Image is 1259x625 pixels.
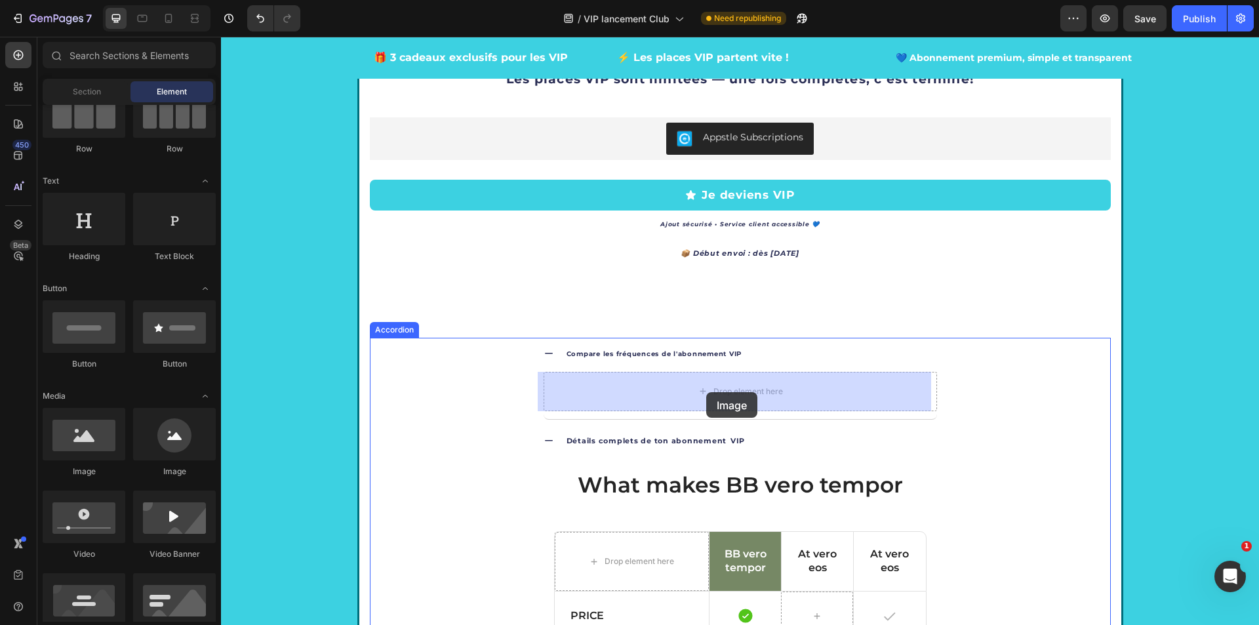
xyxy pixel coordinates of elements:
[43,251,125,262] div: Heading
[195,386,216,407] span: Toggle open
[133,143,216,155] div: Row
[43,283,67,294] span: Button
[578,12,581,26] span: /
[86,10,92,26] p: 7
[133,358,216,370] div: Button
[1172,5,1227,31] button: Publish
[157,86,187,98] span: Element
[133,466,216,477] div: Image
[1214,561,1246,592] iframe: Intercom live chat
[12,140,31,150] div: 450
[133,251,216,262] div: Text Block
[1134,13,1156,24] span: Save
[195,278,216,299] span: Toggle open
[133,548,216,560] div: Video Banner
[43,358,125,370] div: Button
[43,466,125,477] div: Image
[43,175,59,187] span: Text
[584,12,669,26] span: VIP lancement Club
[43,143,125,155] div: Row
[195,171,216,192] span: Toggle open
[714,12,781,24] span: Need republishing
[43,42,216,68] input: Search Sections & Elements
[1123,5,1167,31] button: Save
[247,5,300,31] div: Undo/Redo
[5,5,98,31] button: 7
[43,390,66,402] span: Media
[43,548,125,560] div: Video
[1241,541,1252,552] span: 1
[1183,12,1216,26] div: Publish
[10,240,31,251] div: Beta
[221,37,1259,625] iframe: Design area
[73,86,101,98] span: Section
